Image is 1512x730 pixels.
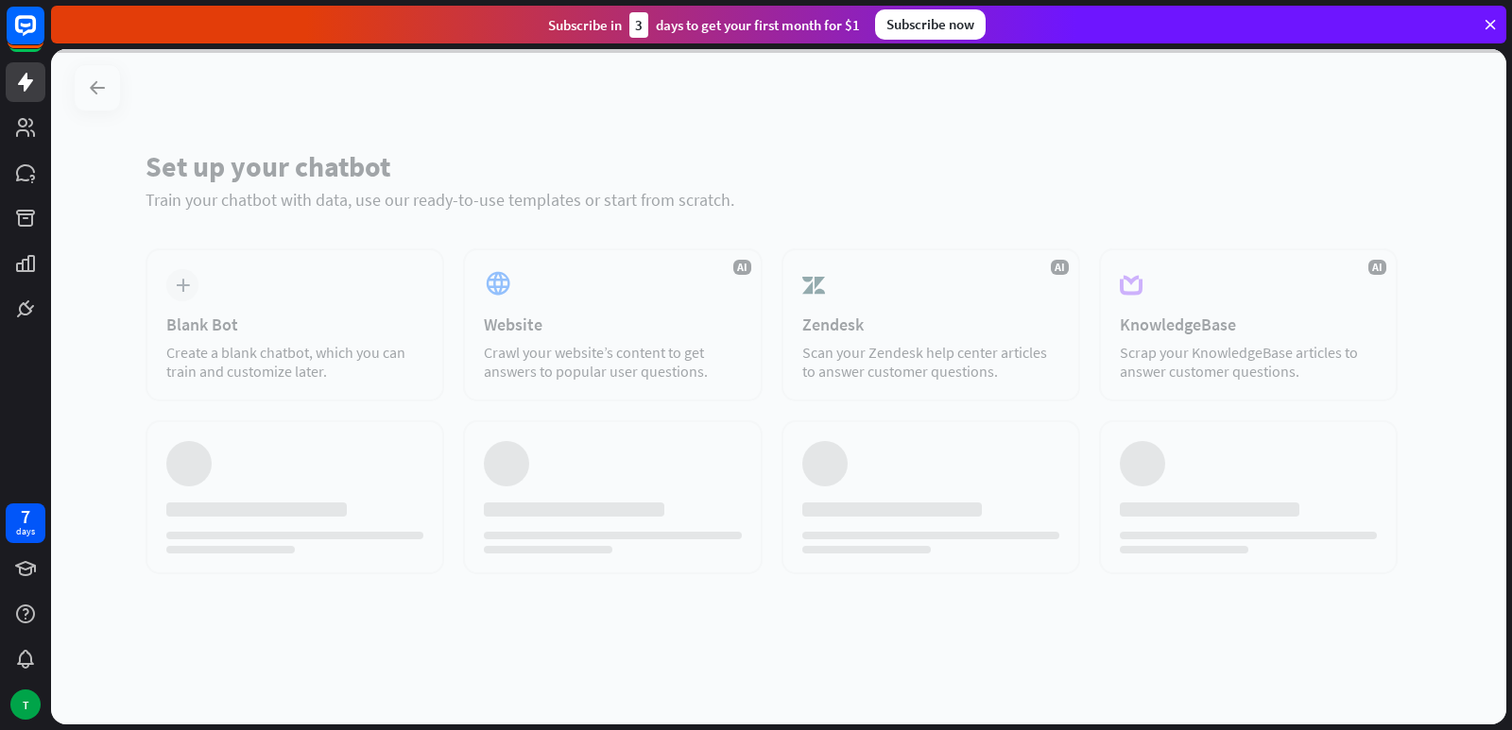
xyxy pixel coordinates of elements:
div: Subscribe in days to get your first month for $1 [548,12,860,38]
div: 3 [629,12,648,38]
div: Subscribe now [875,9,986,40]
a: 7 days [6,503,45,543]
div: days [16,525,35,538]
div: 7 [21,508,30,525]
div: T [10,689,41,720]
